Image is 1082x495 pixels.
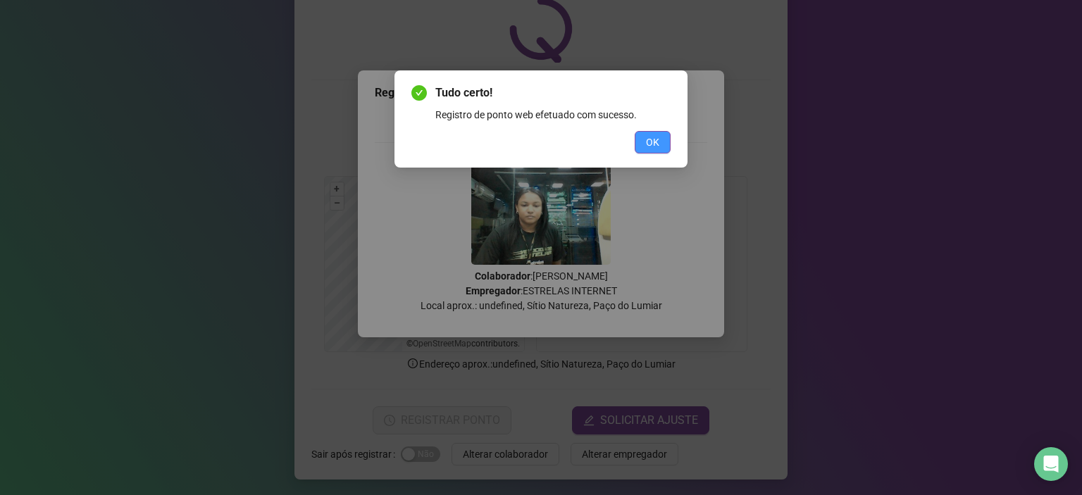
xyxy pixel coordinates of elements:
span: check-circle [411,85,427,101]
span: Tudo certo! [435,84,671,101]
div: Open Intercom Messenger [1034,447,1068,481]
span: OK [646,134,659,150]
button: OK [635,131,671,153]
div: Registro de ponto web efetuado com sucesso. [435,107,671,123]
